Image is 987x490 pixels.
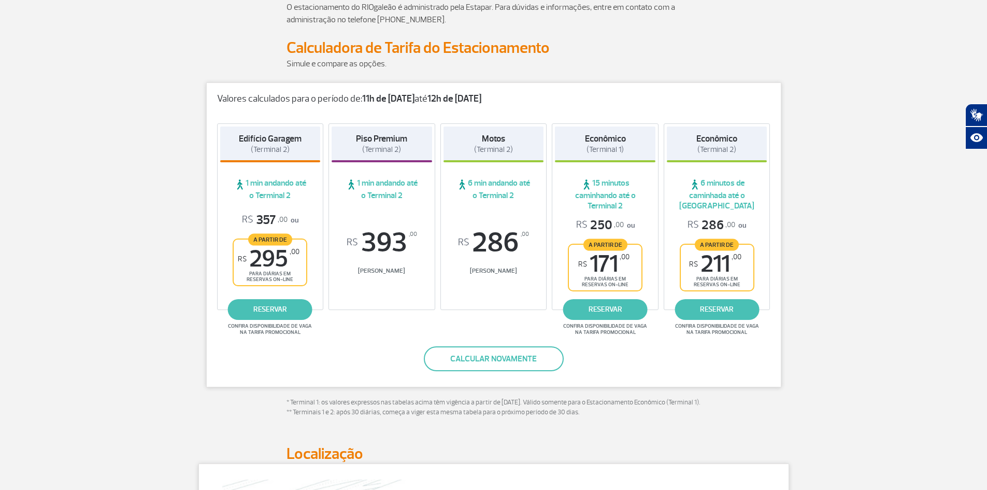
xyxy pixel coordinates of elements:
[239,133,302,144] strong: Edifício Garagem
[290,247,299,256] sup: ,00
[242,212,288,228] span: 357
[287,1,701,26] p: O estacionamento do RIOgaleão é administrado pela Estapar. Para dúvidas e informações, entre em c...
[587,145,624,155] span: (Terminal 1)
[458,237,469,248] sup: R$
[576,217,635,233] p: ou
[332,178,432,201] span: 1 min andando até o Terminal 2
[667,178,767,211] span: 6 minutos de caminhada até o [GEOGRAPHIC_DATA]
[482,133,505,144] strong: Motos
[362,145,401,155] span: (Terminal 2)
[356,133,407,144] strong: Piso Premium
[226,323,313,335] span: Confira disponibilidade de vaga na tarifa promocional
[620,253,630,261] sup: ,00
[238,255,247,263] sup: R$
[697,145,736,155] span: (Terminal 2)
[696,133,737,144] strong: Econômico
[732,253,741,261] sup: ,00
[563,299,648,320] a: reservar
[674,323,761,335] span: Confira disponibilidade de vaga na tarifa promocional
[562,323,649,335] span: Confira disponibilidade de vaga na tarifa promocional
[287,58,701,70] p: Simule e compare as opções.
[238,247,299,271] span: 295
[474,145,513,155] span: (Terminal 2)
[689,260,698,269] sup: R$
[688,217,735,233] span: 286
[287,38,701,58] h2: Calculadora de Tarifa do Estacionamento
[578,276,633,288] span: para diárias em reservas on-line
[242,271,297,283] span: para diárias em reservas on-line
[583,239,627,250] span: A partir de
[424,346,564,371] button: Calcular novamente
[248,233,292,245] span: A partir de
[444,267,544,275] span: [PERSON_NAME]
[287,444,701,464] h2: Localização
[220,178,321,201] span: 1 min andando até o Terminal 2
[965,104,987,149] div: Plugin de acessibilidade da Hand Talk.
[585,133,626,144] strong: Econômico
[242,212,298,228] p: ou
[409,229,417,240] sup: ,00
[578,253,630,276] span: 171
[689,253,741,276] span: 211
[688,217,746,233] p: ou
[521,229,529,240] sup: ,00
[690,276,745,288] span: para diárias em reservas on-line
[965,127,987,149] button: Abrir recursos assistivos.
[427,93,481,105] strong: 12h de [DATE]
[217,93,770,105] p: Valores calculados para o período de: até
[332,267,432,275] span: [PERSON_NAME]
[695,239,739,250] span: A partir de
[362,93,414,105] strong: 11h de [DATE]
[675,299,759,320] a: reservar
[287,398,701,418] p: * Terminal 1: os valores expressos nas tabelas acima têm vigência a partir de [DATE]. Válido some...
[578,260,587,269] sup: R$
[965,104,987,127] button: Abrir tradutor de língua de sinais.
[347,237,358,248] sup: R$
[444,178,544,201] span: 6 min andando até o Terminal 2
[228,299,312,320] a: reservar
[555,178,655,211] span: 15 minutos caminhando até o Terminal 2
[576,217,624,233] span: 250
[444,229,544,257] span: 286
[251,145,290,155] span: (Terminal 2)
[332,229,432,257] span: 393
